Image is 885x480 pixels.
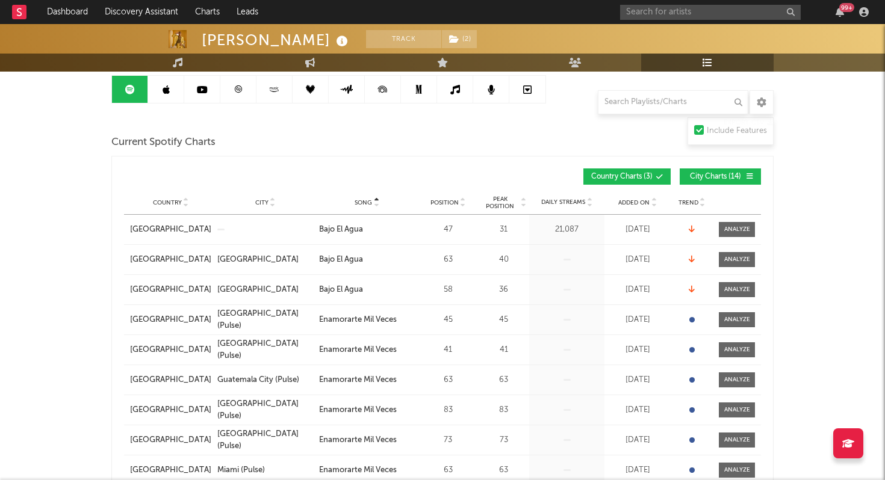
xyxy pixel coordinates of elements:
[481,374,526,386] div: 63
[481,434,526,446] div: 73
[319,344,397,356] div: Enamorarte Mil Veces
[319,314,397,326] div: Enamorarte Mil Veces
[111,135,216,150] span: Current Spotify Charts
[319,434,415,446] a: Enamorarte Mil Veces
[421,284,475,296] div: 58
[607,464,668,476] div: [DATE]
[598,90,748,114] input: Search Playlists/Charts
[217,254,299,266] div: [GEOGRAPHIC_DATA]
[319,344,415,356] a: Enamorarte Mil Veces
[319,224,363,236] div: Bajo El Agua
[607,374,668,386] div: [DATE]
[217,464,265,476] div: Miami (Pulse)
[607,404,668,416] div: [DATE]
[319,374,415,386] a: Enamorarte Mil Veces
[421,224,475,236] div: 47
[319,404,397,416] div: Enamorarte Mil Veces
[591,173,653,180] span: Country Charts ( 3 )
[217,284,313,296] a: [GEOGRAPHIC_DATA]
[481,314,526,326] div: 45
[319,464,415,476] a: Enamorarte Mil Veces
[130,284,211,296] a: [GEOGRAPHIC_DATA]
[421,464,475,476] div: 63
[319,284,363,296] div: Bajo El Agua
[319,284,415,296] a: Bajo El Agua
[130,344,211,356] a: [GEOGRAPHIC_DATA]
[319,314,415,326] a: Enamorarte Mil Veces
[532,224,601,236] div: 21,087
[430,199,459,206] span: Position
[319,254,363,266] div: Bajo El Agua
[255,199,269,206] span: City
[217,428,313,452] a: [GEOGRAPHIC_DATA] (Pulse)
[583,168,671,185] button: Country Charts(3)
[421,254,475,266] div: 63
[319,374,397,386] div: Enamorarte Mil Veces
[217,374,299,386] div: Guatemala City (Pulse)
[130,314,211,326] a: [GEOGRAPHIC_DATA]
[130,224,211,236] a: [GEOGRAPHIC_DATA]
[607,254,668,266] div: [DATE]
[130,434,211,446] a: [GEOGRAPHIC_DATA]
[481,284,526,296] div: 36
[481,224,526,236] div: 31
[217,398,313,422] a: [GEOGRAPHIC_DATA] (Pulse)
[217,284,299,296] div: [GEOGRAPHIC_DATA]
[217,338,313,362] a: [GEOGRAPHIC_DATA] (Pulse)
[442,30,477,48] button: (2)
[153,199,182,206] span: Country
[130,374,211,386] a: [GEOGRAPHIC_DATA]
[607,284,668,296] div: [DATE]
[707,124,767,138] div: Include Features
[355,199,372,206] span: Song
[607,224,668,236] div: [DATE]
[319,464,397,476] div: Enamorarte Mil Veces
[130,254,211,266] a: [GEOGRAPHIC_DATA]
[481,404,526,416] div: 83
[680,168,761,185] button: City Charts(14)
[130,404,211,416] a: [GEOGRAPHIC_DATA]
[607,434,668,446] div: [DATE]
[481,254,526,266] div: 40
[202,30,351,50] div: [PERSON_NAME]
[678,199,698,206] span: Trend
[481,195,519,210] span: Peak Position
[620,5,801,20] input: Search for artists
[421,344,475,356] div: 41
[319,434,397,446] div: Enamorarte Mil Veces
[607,314,668,326] div: [DATE]
[366,30,441,48] button: Track
[421,374,475,386] div: 63
[688,173,743,180] span: City Charts ( 14 )
[319,224,415,236] a: Bajo El Agua
[217,308,313,331] a: [GEOGRAPHIC_DATA] (Pulse)
[839,3,854,12] div: 99 +
[217,254,313,266] a: [GEOGRAPHIC_DATA]
[481,344,526,356] div: 41
[836,7,844,17] button: 99+
[541,198,585,207] span: Daily Streams
[130,464,211,476] a: [GEOGRAPHIC_DATA]
[217,464,313,476] a: Miami (Pulse)
[481,464,526,476] div: 63
[319,254,415,266] a: Bajo El Agua
[441,30,477,48] span: ( 2 )
[421,434,475,446] div: 73
[217,374,313,386] a: Guatemala City (Pulse)
[421,404,475,416] div: 83
[618,199,650,206] span: Added On
[421,314,475,326] div: 45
